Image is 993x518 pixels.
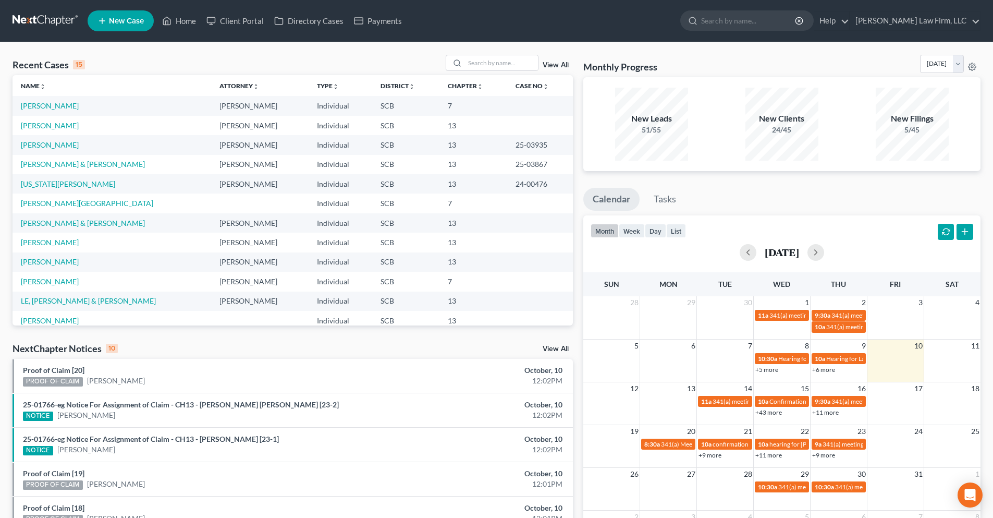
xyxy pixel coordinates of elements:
[765,247,799,258] h2: [DATE]
[815,323,825,331] span: 10a
[87,376,145,386] a: [PERSON_NAME]
[23,469,84,478] a: Proof of Claim [19]
[211,174,309,194] td: [PERSON_NAME]
[604,280,619,288] span: Sun
[543,83,549,90] i: unfold_more
[372,155,439,174] td: SCB
[850,11,980,30] a: [PERSON_NAME] Law Firm, LLC
[629,296,640,309] span: 28
[974,468,980,480] span: 1
[409,83,415,90] i: unfold_more
[769,397,889,405] span: Confirmation Hearing for [PERSON_NAME]
[815,483,834,491] span: 10:30a
[701,11,796,30] input: Search by name...
[913,340,924,352] span: 10
[439,155,508,174] td: 13
[633,340,640,352] span: 5
[861,296,867,309] span: 2
[686,296,696,309] span: 29
[758,355,777,363] span: 10:30a
[109,17,144,25] span: New Case
[917,296,924,309] span: 3
[389,376,562,386] div: 12:02PM
[317,82,339,90] a: Typeunfold_more
[543,62,569,69] a: View All
[211,233,309,252] td: [PERSON_NAME]
[211,96,309,115] td: [PERSON_NAME]
[269,11,349,30] a: Directory Cases
[439,213,508,233] td: 13
[106,344,118,353] div: 10
[743,468,753,480] span: 28
[211,213,309,233] td: [PERSON_NAME]
[698,451,721,459] a: +9 more
[349,11,407,30] a: Payments
[309,213,373,233] td: Individual
[686,425,696,438] span: 20
[619,224,645,238] button: week
[23,480,83,490] div: PROOF OF CLAIM
[758,397,768,405] span: 10a
[309,311,373,330] td: Individual
[389,503,562,513] div: October, 10
[804,296,810,309] span: 1
[309,272,373,291] td: Individual
[211,272,309,291] td: [PERSON_NAME]
[372,272,439,291] td: SCB
[211,292,309,311] td: [PERSON_NAME]
[831,397,932,405] span: 341(a) meeting for [PERSON_NAME]
[815,311,830,319] span: 9:30a
[21,238,79,247] a: [PERSON_NAME]
[439,272,508,291] td: 7
[73,60,85,69] div: 15
[814,11,849,30] a: Help
[591,224,619,238] button: month
[713,440,885,448] span: confirmation hearing for [PERSON_NAME] & [PERSON_NAME]
[769,311,870,319] span: 341(a) meeting for [PERSON_NAME]
[219,82,259,90] a: Attorneyunfold_more
[448,82,483,90] a: Chapterunfold_more
[812,451,835,459] a: +9 more
[211,135,309,154] td: [PERSON_NAME]
[21,160,145,168] a: [PERSON_NAME] & [PERSON_NAME]
[747,340,753,352] span: 7
[701,440,712,448] span: 10a
[743,296,753,309] span: 30
[826,355,915,363] span: Hearing for La [PERSON_NAME]
[23,446,53,455] div: NOTICE
[201,11,269,30] a: Client Portal
[23,366,84,375] a: Proof of Claim [20]
[309,252,373,272] td: Individual
[507,174,573,194] td: 24-00476
[815,440,822,448] span: 9a
[958,483,983,508] div: Open Intercom Messenger
[755,451,782,459] a: +11 more
[21,140,79,149] a: [PERSON_NAME]
[372,292,439,311] td: SCB
[856,468,867,480] span: 30
[686,382,696,395] span: 13
[615,125,688,135] div: 51/55
[686,468,696,480] span: 27
[823,440,923,448] span: 341(a) meeting for [PERSON_NAME]
[372,116,439,135] td: SCB
[769,440,850,448] span: hearing for [PERSON_NAME]
[389,400,562,410] div: October, 10
[309,194,373,213] td: Individual
[21,219,145,227] a: [PERSON_NAME] & [PERSON_NAME]
[23,412,53,421] div: NOTICE
[439,292,508,311] td: 13
[913,468,924,480] span: 31
[666,224,686,238] button: list
[856,425,867,438] span: 23
[372,194,439,213] td: SCB
[974,296,980,309] span: 4
[21,277,79,286] a: [PERSON_NAME]
[743,382,753,395] span: 14
[40,83,46,90] i: unfold_more
[701,397,712,405] span: 11a
[946,280,959,288] span: Sat
[516,82,549,90] a: Case Nounfold_more
[543,345,569,353] a: View All
[583,188,640,211] a: Calendar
